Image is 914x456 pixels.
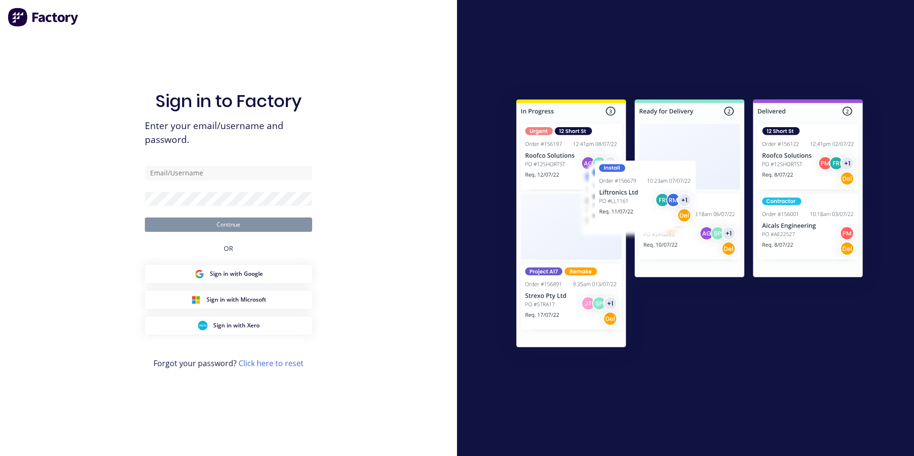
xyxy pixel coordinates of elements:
span: Enter your email/username and password. [145,119,312,147]
input: Email/Username [145,166,312,180]
span: Sign in with Microsoft [207,295,266,304]
button: Google Sign inSign in with Google [145,265,312,283]
div: OR [224,232,233,265]
span: Sign in with Xero [213,321,260,330]
a: Click here to reset [239,358,304,369]
img: Factory [8,8,79,27]
h1: Sign in to Factory [155,91,302,111]
span: Sign in with Google [210,270,263,278]
img: Microsoft Sign in [191,295,201,304]
button: Microsoft Sign inSign in with Microsoft [145,291,312,309]
button: Continue [145,217,312,232]
button: Xero Sign inSign in with Xero [145,316,312,335]
img: Xero Sign in [198,321,207,330]
span: Forgot your password? [153,358,304,369]
img: Google Sign in [195,269,204,279]
img: Sign in [495,80,884,370]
